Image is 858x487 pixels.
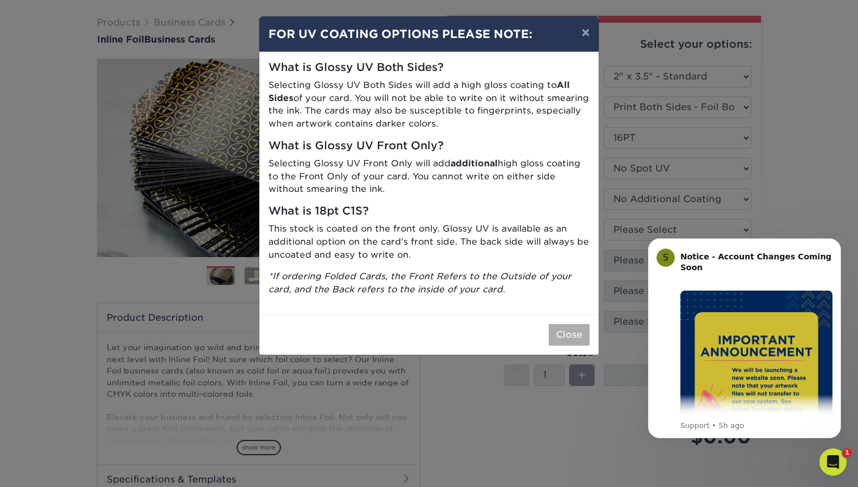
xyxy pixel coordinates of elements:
h5: What is Glossy UV Both Sides? [268,61,590,74]
iframe: Intercom notifications message [631,224,858,481]
strong: additional [451,158,498,169]
i: *If ordering Folded Cards, the Front Refers to the Outside of your card, and the Back refers to t... [268,271,571,295]
p: Selecting Glossy UV Both Sides will add a high gloss coating to of your card. You will not be abl... [268,79,590,131]
h4: FOR UV COATING OPTIONS PLEASE NOTE: [268,26,590,43]
span: 1 [843,448,852,457]
p: Selecting Glossy UV Front Only will add high gloss coating to the Front Only of your card. You ca... [268,157,590,196]
button: × [573,16,599,48]
h5: What is 18pt C1S? [268,205,590,218]
strong: All Sides [268,79,570,103]
p: This stock is coated on the front only. Glossy UV is available as an additional option on the car... [268,222,590,261]
button: Close [549,324,590,346]
h5: What is Glossy UV Front Only? [268,140,590,153]
iframe: Intercom live chat [819,448,847,476]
